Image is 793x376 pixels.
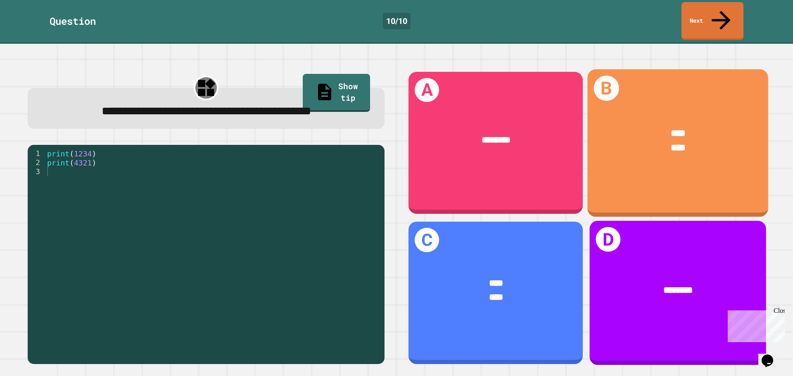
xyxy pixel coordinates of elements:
[724,307,785,342] iframe: chat widget
[28,158,45,167] div: 2
[415,228,439,252] h1: C
[303,74,370,112] a: Show tip
[596,227,621,252] h1: D
[681,2,743,40] a: Next
[383,13,411,29] div: 10 / 10
[594,76,619,101] h1: B
[415,78,439,102] h1: A
[758,343,785,368] iframe: chat widget
[28,167,45,176] div: 3
[3,3,57,52] div: Chat with us now!Close
[28,149,45,158] div: 1
[50,14,96,28] div: Question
